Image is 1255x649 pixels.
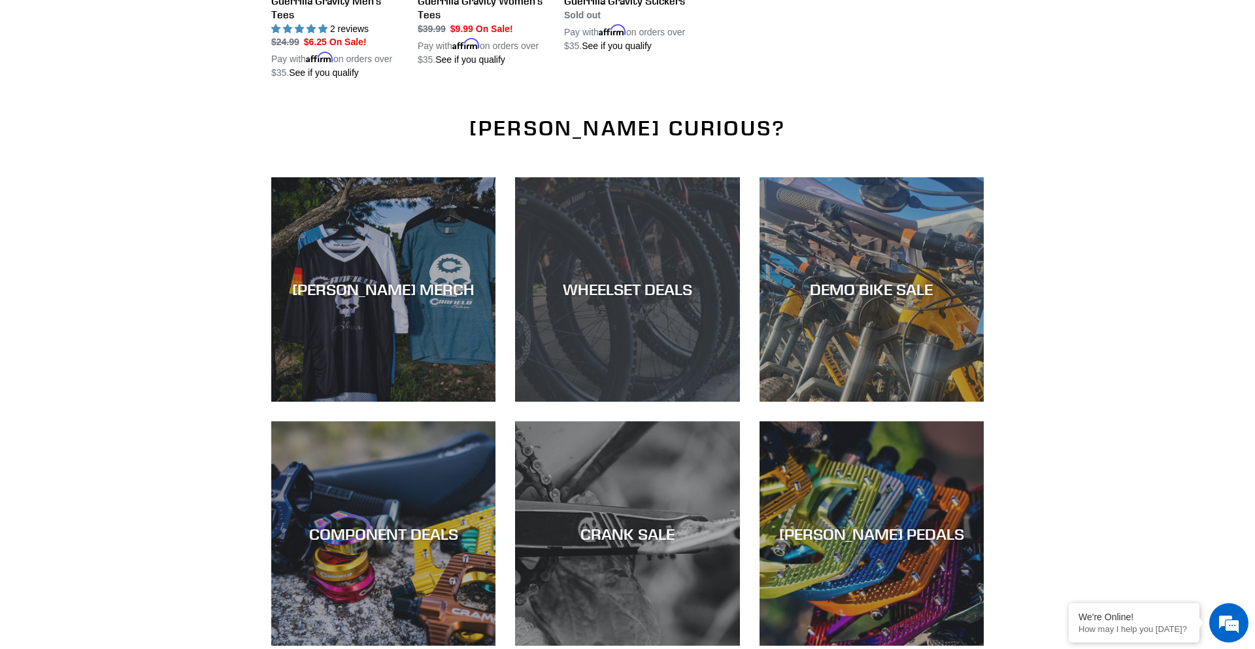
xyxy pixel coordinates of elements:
a: [PERSON_NAME] MERCH [271,177,495,402]
div: DEMO BIKE SALE [760,280,984,299]
div: We're Online! [1079,612,1190,622]
a: [PERSON_NAME] PEDALS [760,421,984,646]
a: DEMO BIKE SALE [760,177,984,402]
div: Chat with us now [88,73,239,90]
div: [PERSON_NAME] PEDALS [760,524,984,543]
p: How may I help you today? [1079,624,1190,634]
div: Navigation go back [14,72,34,92]
div: [PERSON_NAME] MERCH [271,280,495,299]
div: CRANK SALE [515,524,739,543]
div: COMPONENT DEALS [271,524,495,543]
div: Minimize live chat window [214,7,246,38]
div: WHEELSET DEALS [515,280,739,299]
a: WHEELSET DEALS [515,177,739,402]
textarea: Type your message and hit 'Enter' [7,357,249,403]
h2: [PERSON_NAME] curious? [271,116,984,141]
img: d_696896380_company_1647369064580_696896380 [42,65,75,98]
span: We're online! [76,165,180,297]
a: CRANK SALE [515,421,739,646]
a: COMPONENT DEALS [271,421,495,646]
